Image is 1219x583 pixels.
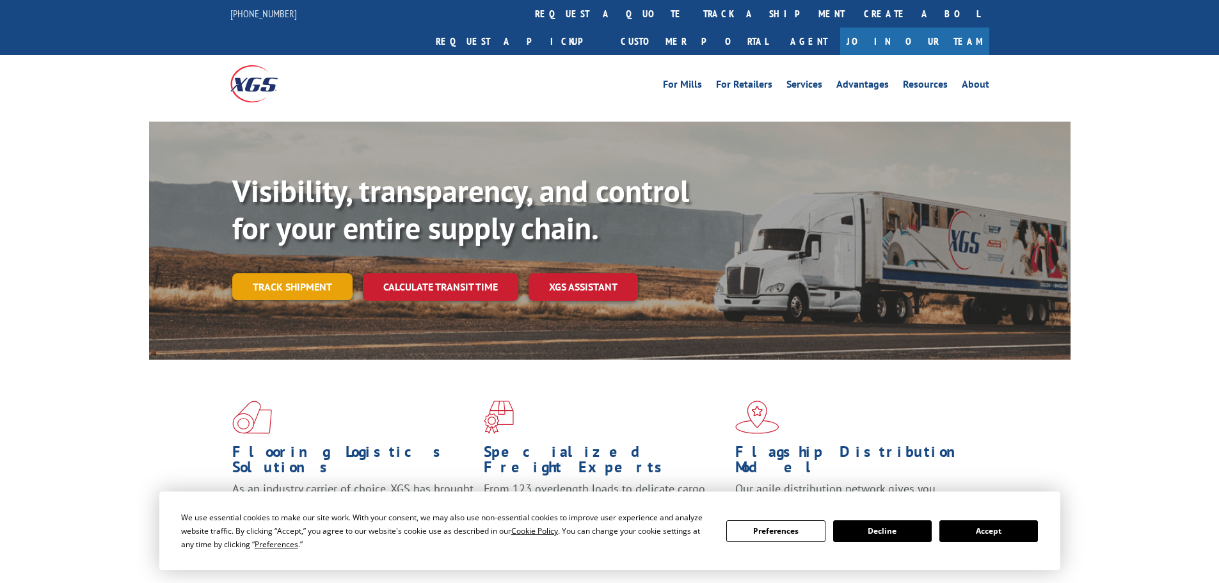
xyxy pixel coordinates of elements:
[159,491,1060,570] div: Cookie Consent Prompt
[962,79,989,93] a: About
[232,401,272,434] img: xgs-icon-total-supply-chain-intelligence-red
[735,444,977,481] h1: Flagship Distribution Model
[484,401,514,434] img: xgs-icon-focused-on-flooring-red
[840,28,989,55] a: Join Our Team
[230,7,297,20] a: [PHONE_NUMBER]
[611,28,777,55] a: Customer Portal
[529,273,638,301] a: XGS ASSISTANT
[232,273,353,300] a: Track shipment
[663,79,702,93] a: For Mills
[726,520,825,542] button: Preferences
[484,481,726,538] p: From 123 overlength loads to delicate cargo, our experienced staff knows the best way to move you...
[511,525,558,536] span: Cookie Policy
[716,79,772,93] a: For Retailers
[363,273,518,301] a: Calculate transit time
[735,401,779,434] img: xgs-icon-flagship-distribution-model-red
[786,79,822,93] a: Services
[939,520,1038,542] button: Accept
[232,171,689,248] b: Visibility, transparency, and control for your entire supply chain.
[232,444,474,481] h1: Flooring Logistics Solutions
[836,79,889,93] a: Advantages
[484,444,726,481] h1: Specialized Freight Experts
[232,481,474,527] span: As an industry carrier of choice, XGS has brought innovation and dedication to flooring logistics...
[181,511,711,551] div: We use essential cookies to make our site work. With your consent, we may also use non-essential ...
[426,28,611,55] a: Request a pickup
[903,79,948,93] a: Resources
[255,539,298,550] span: Preferences
[833,520,932,542] button: Decline
[777,28,840,55] a: Agent
[735,481,971,511] span: Our agile distribution network gives you nationwide inventory management on demand.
